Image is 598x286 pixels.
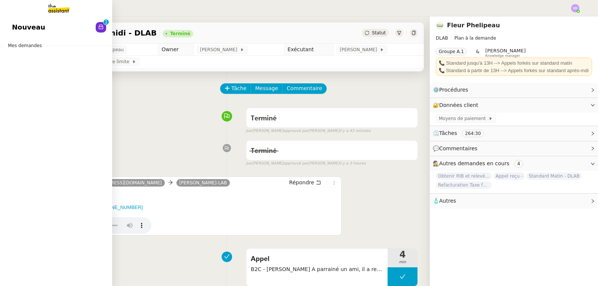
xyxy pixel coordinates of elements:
span: approuvé par [283,160,308,167]
td: Owner [158,44,194,56]
span: 💬 [433,145,481,151]
a: Fleur Phelipeau [447,22,500,29]
span: B2C - [PERSON_NAME] A parrainé un ami, il a reçu la remise mais pas elle. Information transmise v... [251,265,383,274]
div: ⚙️Procédures [430,83,598,97]
span: [PERSON_NAME] [340,46,380,53]
small: [PERSON_NAME] [PERSON_NAME] [246,128,370,134]
span: par [246,160,252,167]
span: Statut [372,30,386,36]
span: ⏲️ [433,130,490,136]
span: Nouveau [12,22,45,33]
span: Appel reçu - [493,172,525,180]
h5: Appel manqué de la part de [39,204,338,211]
h4: Appel reçu - [39,190,338,200]
p: 1 [105,19,108,26]
span: approuvé par [283,128,308,134]
app-user-label: Knowledge manager [486,48,526,58]
button: Répondre [287,178,324,187]
small: [PERSON_NAME] [PERSON_NAME] [246,160,366,167]
span: DLAB [436,36,448,41]
span: Message [255,84,278,93]
span: 🔐 [433,101,481,110]
span: Tâches [439,130,457,136]
span: min [388,259,417,265]
span: ⚙️ [433,86,472,94]
span: Terminé [251,115,277,122]
div: 🕵️Autres demandes en cours 4 [430,156,598,171]
span: Commentaires [439,145,477,151]
span: Autres [439,198,456,204]
a: [PERSON_NAME]-LAB [176,179,230,186]
button: Message [251,83,283,94]
td: Exécutant [284,44,334,56]
nz-tag: 264:30 [462,130,484,137]
span: Mes demandes [3,42,46,49]
span: Procédures [439,87,468,93]
div: 🧴Autres [430,194,598,208]
nz-tag: 4 [514,160,523,167]
span: & [476,48,479,58]
span: Moyens de paiement [439,115,488,122]
button: Tâche [220,83,251,94]
a: [PHONE_NUMBER] [99,204,143,210]
nz-badge-sup: 1 [104,19,109,25]
span: Terminé [251,148,277,154]
img: svg [571,4,579,12]
div: Terminé [170,31,190,36]
span: 🕵️ [433,160,526,166]
div: 🔐Données client [430,98,598,113]
div: 💬Commentaires [430,141,598,156]
span: Obtenir RIB et relevés bancaires SCI [PERSON_NAME] [436,172,492,180]
span: Tâche [231,84,247,93]
nz-tag: Groupe A.1 [436,48,467,55]
span: il y a 3 heures [339,160,366,167]
div: 📞 Standard jusqu'à 13H --> Appels forkés sur standard matin [439,59,589,67]
span: [PERSON_NAME] [200,46,240,53]
div: 📞 Standard à partir de 13H --> Appels forkés sur standard après-mdi [439,67,589,74]
img: 7f9b6497-4ade-4d5b-ae17-2cbe23708554 [436,21,444,30]
span: Autres demandes en cours [439,160,509,166]
span: par [246,128,252,134]
span: 🧴 [433,198,456,204]
span: 4 [388,250,417,259]
span: Commentaire [287,84,322,93]
span: Répondre [289,179,314,186]
span: il y a 43 minutes [339,128,371,134]
span: Plan à la demande [454,36,496,41]
span: [PERSON_NAME] [486,48,526,53]
button: Commentaire [282,83,327,94]
span: Refacturation Taxe foncière 2025 [436,181,492,189]
div: ⏲️Tâches 264:30 [430,126,598,141]
span: Données client [439,102,478,108]
span: Appel [251,253,383,265]
span: Standard Matin - DLAB [526,172,582,180]
span: Knowledge manager [486,54,520,58]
